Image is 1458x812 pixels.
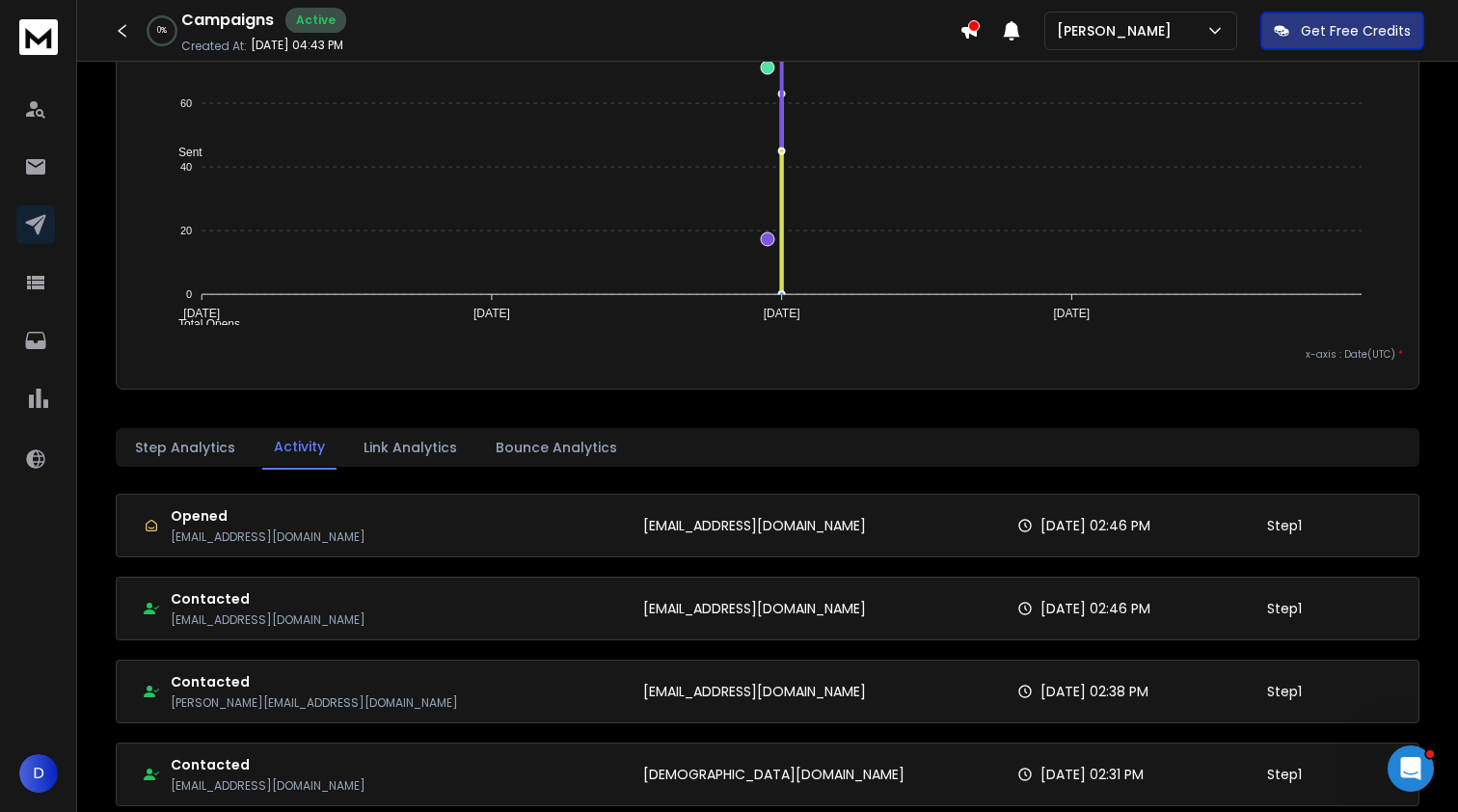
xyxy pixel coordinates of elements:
tspan: 40 [180,161,192,173]
p: Step 1 [1267,516,1302,535]
p: [EMAIL_ADDRESS][DOMAIN_NAME] [171,529,365,545]
tspan: 0 [186,288,192,300]
h1: Opened [171,506,365,526]
h1: Contacted [171,589,365,609]
p: [PERSON_NAME] [1057,21,1179,41]
button: Activity [262,425,337,470]
p: [EMAIL_ADDRESS][DOMAIN_NAME] [171,778,365,794]
p: Step 1 [1267,682,1302,701]
h1: Campaigns [181,9,274,32]
span: Total Opens [164,317,240,331]
p: Step 1 [1267,765,1302,784]
p: [DATE] 02:46 PM [1040,599,1150,618]
tspan: [DATE] [1053,307,1090,320]
tspan: [DATE] [764,307,800,320]
button: Bounce Analytics [484,426,629,469]
h1: Contacted [171,755,365,774]
p: 0 % [157,25,167,37]
div: Active [285,8,346,33]
p: [DATE] 04:43 PM [251,38,343,53]
p: [DATE] 02:38 PM [1040,682,1148,701]
tspan: 60 [180,97,192,109]
iframe: Intercom live chat [1388,745,1434,792]
h1: Contacted [171,672,458,691]
p: x-axis : Date(UTC) [132,347,1403,362]
button: Link Analytics [352,426,469,469]
p: [EMAIL_ADDRESS][DOMAIN_NAME] [643,599,866,618]
button: Get Free Credits [1260,12,1424,50]
p: Step 1 [1267,599,1302,618]
button: D [19,754,58,793]
p: [DATE] 02:31 PM [1040,765,1144,784]
tspan: [DATE] [183,307,220,320]
img: logo [19,19,58,55]
p: Created At: [181,39,247,54]
p: [EMAIL_ADDRESS][DOMAIN_NAME] [171,612,365,628]
p: [DATE] 02:46 PM [1040,516,1150,535]
tspan: 20 [180,225,192,236]
p: Get Free Credits [1301,21,1411,41]
p: [EMAIL_ADDRESS][DOMAIN_NAME] [643,682,866,701]
button: Step Analytics [123,426,247,469]
span: Sent [164,146,202,159]
tspan: [DATE] [473,307,510,320]
p: [DEMOGRAPHIC_DATA][DOMAIN_NAME] [643,765,904,784]
p: [PERSON_NAME][EMAIL_ADDRESS][DOMAIN_NAME] [171,695,458,711]
p: [EMAIL_ADDRESS][DOMAIN_NAME] [643,516,866,535]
